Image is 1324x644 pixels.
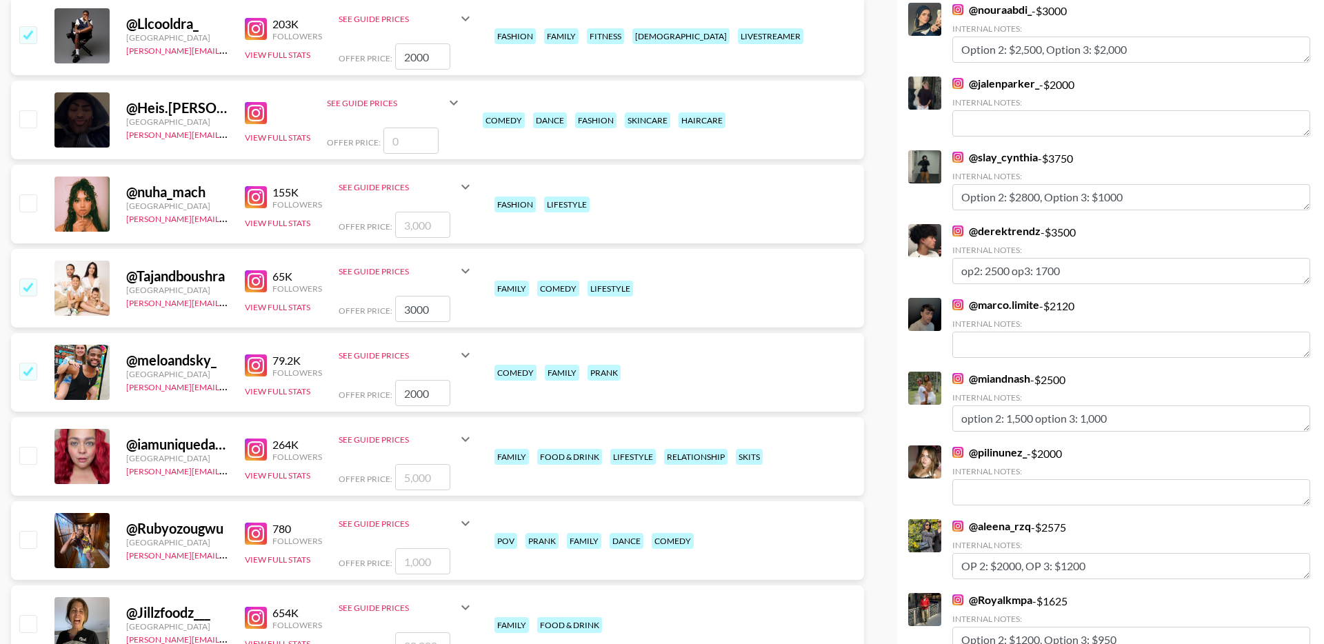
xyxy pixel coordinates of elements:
[494,533,517,549] div: pov
[272,354,322,368] div: 79.2K
[272,368,322,378] div: Followers
[126,285,228,295] div: [GEOGRAPHIC_DATA]
[537,617,602,633] div: food & drink
[126,43,330,56] a: [PERSON_NAME][EMAIL_ADDRESS][DOMAIN_NAME]
[339,170,474,203] div: See Guide Prices
[126,211,330,224] a: [PERSON_NAME][EMAIL_ADDRESS][DOMAIN_NAME]
[126,463,330,476] a: [PERSON_NAME][EMAIL_ADDRESS][DOMAIN_NAME]
[126,369,228,379] div: [GEOGRAPHIC_DATA]
[952,152,963,163] img: Instagram
[126,621,228,632] div: [GEOGRAPHIC_DATA]
[272,199,322,210] div: Followers
[952,4,963,15] img: Instagram
[952,184,1310,210] textarea: Option 2: $2800, Option 3: $1000
[272,606,322,620] div: 654K
[952,519,1310,579] div: - $ 2575
[952,521,963,532] img: Instagram
[952,594,963,605] img: Instagram
[664,449,728,465] div: relationship
[952,445,1027,459] a: @pilinunez_
[339,507,474,540] div: See Guide Prices
[610,533,643,549] div: dance
[327,86,462,119] div: See Guide Prices
[537,449,602,465] div: food & drink
[272,185,322,199] div: 155K
[126,117,228,127] div: [GEOGRAPHIC_DATA]
[245,218,310,228] button: View Full Stats
[738,28,803,44] div: livestreamer
[126,201,228,211] div: [GEOGRAPHIC_DATA]
[272,522,322,536] div: 780
[245,102,267,124] img: Instagram
[567,533,601,549] div: family
[545,365,579,381] div: family
[952,445,1310,505] div: - $ 2000
[126,32,228,43] div: [GEOGRAPHIC_DATA]
[952,466,1310,476] div: Internal Notes:
[383,128,439,154] input: 0
[952,78,963,89] img: Instagram
[126,379,330,392] a: [PERSON_NAME][EMAIL_ADDRESS][DOMAIN_NAME]
[245,354,267,376] img: Instagram
[952,392,1310,403] div: Internal Notes:
[952,519,1031,533] a: @aleena_rzq
[494,28,536,44] div: fashion
[395,380,450,406] input: 2,000
[736,449,763,465] div: skits
[126,295,330,308] a: [PERSON_NAME][EMAIL_ADDRESS][DOMAIN_NAME]
[245,50,310,60] button: View Full Stats
[245,270,267,292] img: Instagram
[952,224,1310,284] div: - $ 3500
[339,558,392,568] span: Offer Price:
[625,112,670,128] div: skincare
[952,299,963,310] img: Instagram
[952,224,1041,238] a: @derektrendz
[544,197,590,212] div: lifestyle
[272,452,322,462] div: Followers
[272,31,322,41] div: Followers
[952,405,1310,432] textarea: option 2: 1,500 option 3: 1,000
[533,112,567,128] div: dance
[327,137,381,148] span: Offer Price:
[652,533,694,549] div: comedy
[494,365,536,381] div: comedy
[952,150,1038,164] a: @slay_cynthia
[245,302,310,312] button: View Full Stats
[395,296,450,322] input: 3,000
[632,28,730,44] div: [DEMOGRAPHIC_DATA]
[952,372,1310,432] div: - $ 2500
[339,339,474,372] div: See Guide Prices
[395,43,450,70] input: 3,000
[339,53,392,63] span: Offer Price:
[587,28,624,44] div: fitness
[494,197,536,212] div: fashion
[483,112,525,128] div: comedy
[339,423,474,456] div: See Guide Prices
[952,298,1310,358] div: - $ 2120
[952,150,1310,210] div: - $ 3750
[126,520,228,537] div: @ Rubyozougwu
[272,536,322,546] div: Followers
[272,438,322,452] div: 264K
[339,390,392,400] span: Offer Price:
[245,186,267,208] img: Instagram
[339,2,474,35] div: See Guide Prices
[952,258,1310,284] textarea: op2: 2500 op3: 1700
[272,270,322,283] div: 65K
[339,305,392,316] span: Offer Price:
[245,523,267,545] img: Instagram
[575,112,616,128] div: fashion
[126,537,228,547] div: [GEOGRAPHIC_DATA]
[126,99,228,117] div: @ Heis.[PERSON_NAME]
[952,37,1310,63] textarea: Option 2: $2,500, Option 3: $2,000
[395,464,450,490] input: 5,000
[952,614,1310,624] div: Internal Notes:
[245,386,310,396] button: View Full Stats
[126,352,228,369] div: @ meloandsky_
[952,540,1310,550] div: Internal Notes:
[588,281,633,296] div: lifestyle
[952,225,963,237] img: Instagram
[537,281,579,296] div: comedy
[327,98,445,108] div: See Guide Prices
[588,365,621,381] div: prank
